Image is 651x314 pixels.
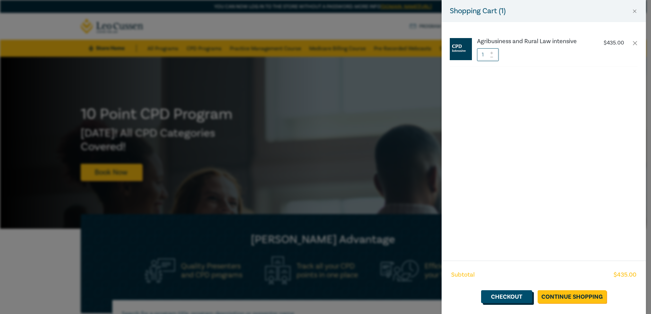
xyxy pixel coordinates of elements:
img: CPD%20Intensive.jpg [450,38,472,60]
h5: Shopping Cart ( 1 ) [450,5,506,17]
input: 1 [477,48,499,61]
a: Continue Shopping [538,290,606,303]
a: Agribusiness and Rural Law intensive [477,38,590,45]
span: $ 435.00 [614,271,636,279]
a: Checkout [481,290,532,303]
p: $ 435.00 [604,40,624,46]
button: Close [632,8,638,14]
span: Subtotal [451,271,475,279]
